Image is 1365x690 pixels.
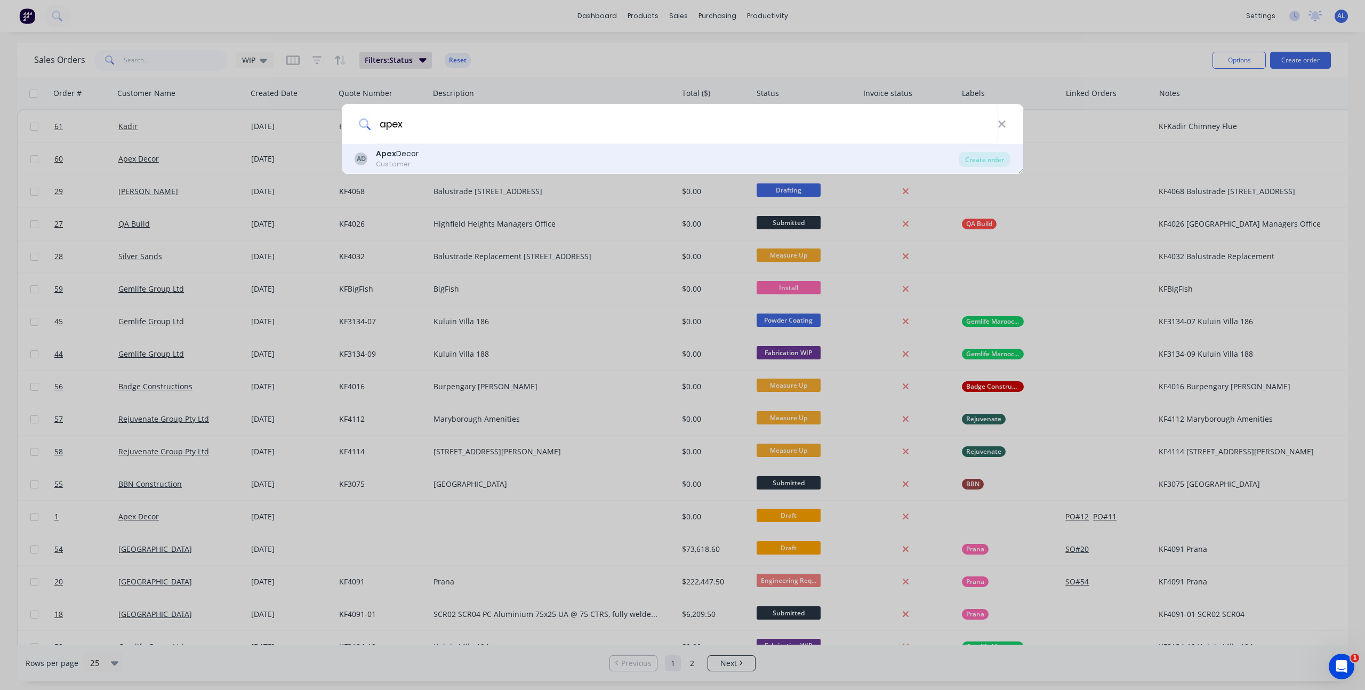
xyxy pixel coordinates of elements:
div: Create order [959,152,1010,167]
b: Apex [376,148,396,159]
div: AD [355,153,367,165]
iframe: Intercom live chat [1329,654,1354,679]
div: Customer [376,159,419,169]
div: Decor [376,148,419,159]
input: Enter a customer name to create a new order... [371,104,998,144]
span: 1 [1351,654,1359,662]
